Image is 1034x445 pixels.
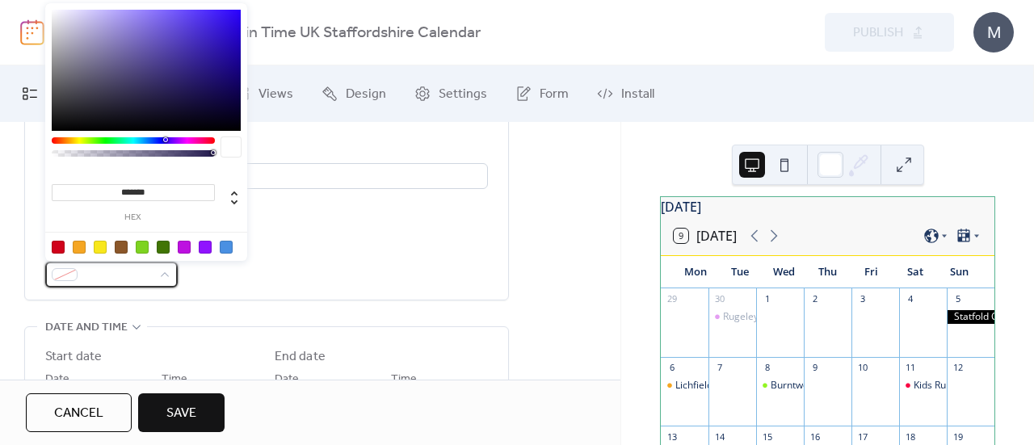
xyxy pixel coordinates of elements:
span: Views [258,85,293,104]
div: 16 [809,430,821,443]
span: Time [162,370,187,389]
div: #D0021B [52,241,65,254]
div: #8B572A [115,241,128,254]
b: Train Time UK Staffordshire Calendar [225,18,481,48]
a: Settings [402,72,499,115]
div: [DATE] [661,197,994,216]
div: Kids Rule Play Cafe & Train Time UK [899,379,947,393]
button: Save [138,393,225,432]
a: Install [585,72,666,115]
div: Fri [850,256,893,288]
div: 6 [666,362,678,374]
div: 2 [809,293,821,305]
div: #7ED321 [136,241,149,254]
div: M [973,12,1014,52]
div: Mon [674,256,717,288]
div: #BD10E0 [178,241,191,254]
div: 29 [666,293,678,305]
div: #F5A623 [73,241,86,254]
div: 8 [761,362,773,374]
span: Date [45,370,69,389]
div: #9013FE [199,241,212,254]
span: Design [346,85,386,104]
span: Settings [439,85,487,104]
span: Install [621,85,654,104]
label: hex [52,213,215,222]
span: Date and time [45,318,128,338]
div: 17 [856,430,868,443]
div: 15 [761,430,773,443]
div: 1 [761,293,773,305]
div: Rugeley [723,310,759,324]
div: Thu [805,256,849,288]
img: logo [20,19,44,45]
a: My Events [10,72,116,115]
div: 5 [952,293,964,305]
div: Sat [893,256,937,288]
div: End date [275,347,326,367]
button: Cancel [26,393,132,432]
div: 18 [904,430,916,443]
div: 3 [856,293,868,305]
span: Cancel [54,404,103,423]
div: #4A90E2 [220,241,233,254]
div: Burntwood [756,379,804,393]
div: Rugeley [708,310,756,324]
span: Date [275,370,299,389]
a: Form [503,72,581,115]
div: 9 [809,362,821,374]
div: Lichfield [661,379,708,393]
div: 7 [713,362,725,374]
a: Views [222,72,305,115]
div: 10 [856,362,868,374]
span: Time [391,370,417,389]
div: #F8E71C [94,241,107,254]
div: Location [45,141,485,161]
div: 30 [713,293,725,305]
div: Wed [762,256,805,288]
a: Design [309,72,398,115]
div: Burntwood [771,379,820,393]
button: 9[DATE] [668,225,742,247]
span: Save [166,404,196,423]
div: 19 [952,430,964,443]
div: Statfold Country Park [947,310,994,324]
div: Lichfield [675,379,712,393]
div: 14 [713,430,725,443]
div: 13 [666,430,678,443]
div: Tue [717,256,761,288]
div: 4 [904,293,916,305]
div: 11 [904,362,916,374]
div: #417505 [157,241,170,254]
div: Sun [938,256,981,288]
span: Form [540,85,569,104]
div: 12 [952,362,964,374]
div: Start date [45,347,102,367]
